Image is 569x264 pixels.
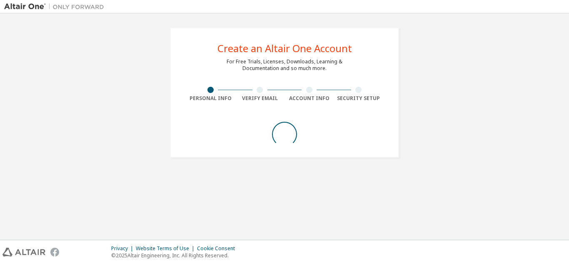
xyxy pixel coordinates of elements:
[50,248,59,256] img: facebook.svg
[111,245,136,252] div: Privacy
[235,95,285,102] div: Verify Email
[217,43,352,53] div: Create an Altair One Account
[227,58,342,72] div: For Free Trials, Licenses, Downloads, Learning & Documentation and so much more.
[4,3,108,11] img: Altair One
[197,245,240,252] div: Cookie Consent
[136,245,197,252] div: Website Terms of Use
[186,95,235,102] div: Personal Info
[111,252,240,259] p: © 2025 Altair Engineering, Inc. All Rights Reserved.
[334,95,384,102] div: Security Setup
[284,95,334,102] div: Account Info
[2,248,45,256] img: altair_logo.svg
